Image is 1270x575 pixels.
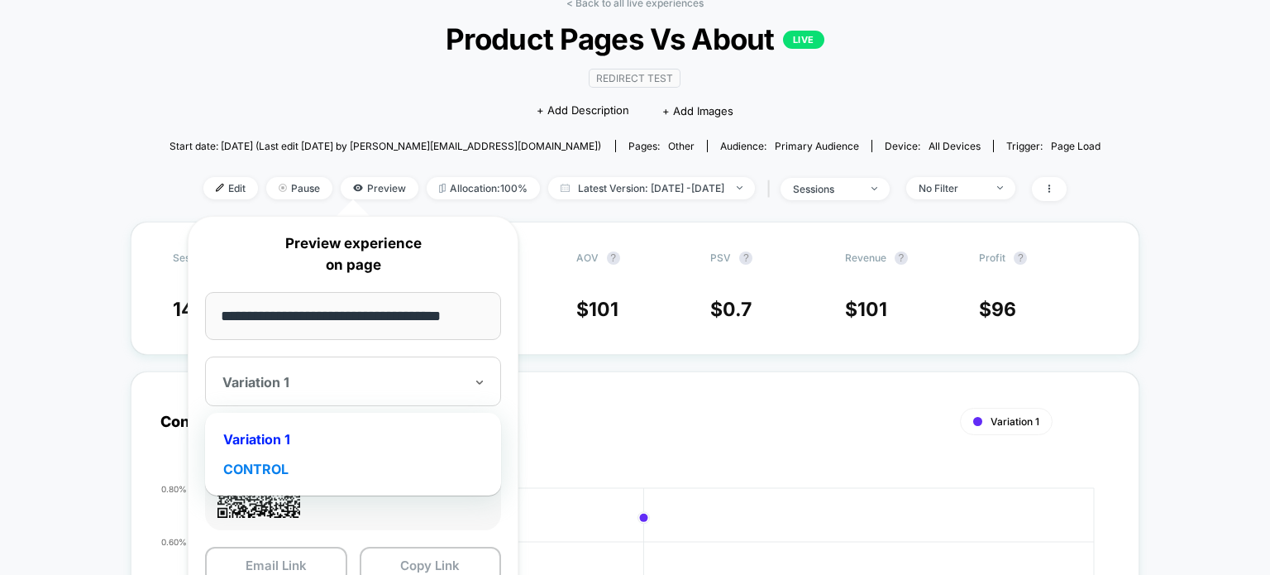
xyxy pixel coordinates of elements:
[871,140,993,152] span: Device:
[589,298,618,321] span: 101
[203,177,258,199] span: Edit
[895,252,908,265] button: ?
[720,140,859,152] div: Audience:
[845,252,886,264] span: Revenue
[710,252,731,264] span: PSV
[979,252,1005,264] span: Profit
[161,536,187,546] tspan: 0.60%
[857,298,887,321] span: 101
[793,183,859,195] div: sessions
[169,140,601,152] span: Start date: [DATE] (Last edit [DATE] by [PERSON_NAME][EMAIL_ADDRESS][DOMAIN_NAME])
[929,140,981,152] span: all devices
[161,483,187,493] tspan: 0.80%
[783,31,824,49] p: LIVE
[1006,140,1101,152] div: Trigger:
[561,184,570,192] img: calendar
[1014,252,1027,265] button: ?
[216,22,1054,56] span: Product Pages Vs About
[991,415,1039,428] span: Variation 1
[739,252,752,265] button: ?
[845,298,887,321] span: $
[668,140,695,152] span: other
[871,187,877,190] img: end
[991,298,1016,321] span: 96
[919,182,985,194] div: No Filter
[427,177,540,199] span: Allocation: 100%
[341,177,418,199] span: Preview
[607,252,620,265] button: ?
[213,454,493,484] div: CONTROL
[775,140,859,152] span: Primary Audience
[576,298,618,321] span: $
[439,184,446,193] img: rebalance
[548,177,755,199] span: Latest Version: [DATE] - [DATE]
[216,184,224,192] img: edit
[279,184,287,192] img: end
[266,177,332,199] span: Pause
[628,140,695,152] div: Pages:
[723,298,752,321] span: 0.7
[537,103,629,119] span: + Add Description
[662,104,733,117] span: + Add Images
[213,424,493,454] div: Variation 1
[205,233,501,276] p: Preview experience on page
[710,298,752,321] span: $
[737,186,742,189] img: end
[763,177,781,201] span: |
[997,186,1003,189] img: end
[576,252,599,264] span: AOV
[1051,140,1101,152] span: Page Load
[589,69,680,88] span: Redirect Test
[979,298,1016,321] span: $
